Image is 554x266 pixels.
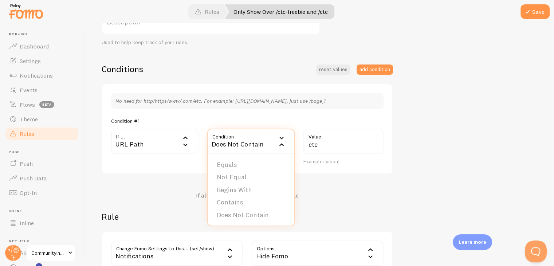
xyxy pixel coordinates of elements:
[31,249,66,257] span: Communityinfluencer
[525,240,547,262] iframe: Help Scout Beacon - Open
[4,39,79,54] a: Dashboard
[20,101,35,108] span: Flows
[4,54,79,68] a: Settings
[316,64,350,75] button: reset values
[207,129,295,154] div: Does Not Contain
[4,216,79,230] a: Inline
[208,171,294,184] li: Not Equal
[39,101,54,108] span: beta
[4,97,79,112] a: Flows beta
[4,156,79,171] a: Push
[4,171,79,185] a: Push Data
[459,239,486,246] p: Learn more
[9,209,79,214] span: Inline
[208,159,294,171] li: Equals
[453,234,492,250] div: Learn more
[196,192,299,199] h4: If all conditions are met, apply this rule
[102,211,393,222] h2: Rule
[102,63,143,75] h2: Conditions
[20,130,34,137] span: Rules
[4,185,79,200] a: Opt-In
[4,126,79,141] a: Rules
[20,86,38,94] span: Events
[20,219,34,227] span: Inline
[111,129,199,154] div: URL Path
[20,57,41,64] span: Settings
[208,209,294,222] li: Does Not Contain
[9,239,79,244] span: Get Help
[9,32,79,37] span: Pop-ups
[20,189,37,196] span: Opt-In
[20,175,47,182] span: Push Data
[4,83,79,97] a: Events
[111,118,140,124] h5: Condition #1
[303,159,384,165] div: Example: /about
[303,129,384,141] label: Value
[252,240,384,266] div: Hide Fomo
[26,244,75,262] a: Communityinfluencer
[9,150,79,154] span: Push
[102,39,320,46] div: Used to help keep track of your rules.
[20,116,38,123] span: Theme
[208,196,294,209] li: Contains
[357,64,393,75] button: add condition
[20,43,49,50] span: Dashboard
[20,72,53,79] span: Notifications
[4,112,79,126] a: Theme
[20,160,33,167] span: Push
[8,2,44,20] img: fomo-relay-logo-orange.svg
[111,240,243,266] div: Notifications
[208,184,294,196] li: Begins With
[4,68,79,83] a: Notifications
[115,97,379,105] p: No need for http/https/www/.com/etc. For example: [URL][DOMAIN_NAME], just use /page_1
